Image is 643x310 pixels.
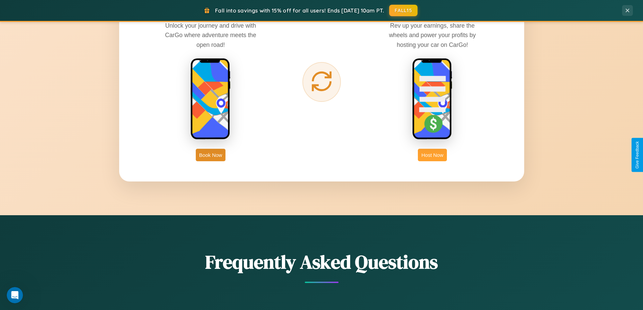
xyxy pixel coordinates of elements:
p: Unlock your journey and drive with CarGo where adventure meets the open road! [160,21,261,49]
img: host phone [412,58,453,140]
span: Fall into savings with 15% off for all users! Ends [DATE] 10am PT. [215,7,384,14]
div: Give Feedback [635,141,640,169]
img: rent phone [190,58,231,140]
p: Rev up your earnings, share the wheels and power your profits by hosting your car on CarGo! [382,21,483,49]
button: FALL15 [389,5,418,16]
button: Book Now [196,149,225,161]
button: Host Now [418,149,447,161]
h2: Frequently Asked Questions [119,249,524,275]
iframe: Intercom live chat [7,287,23,303]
